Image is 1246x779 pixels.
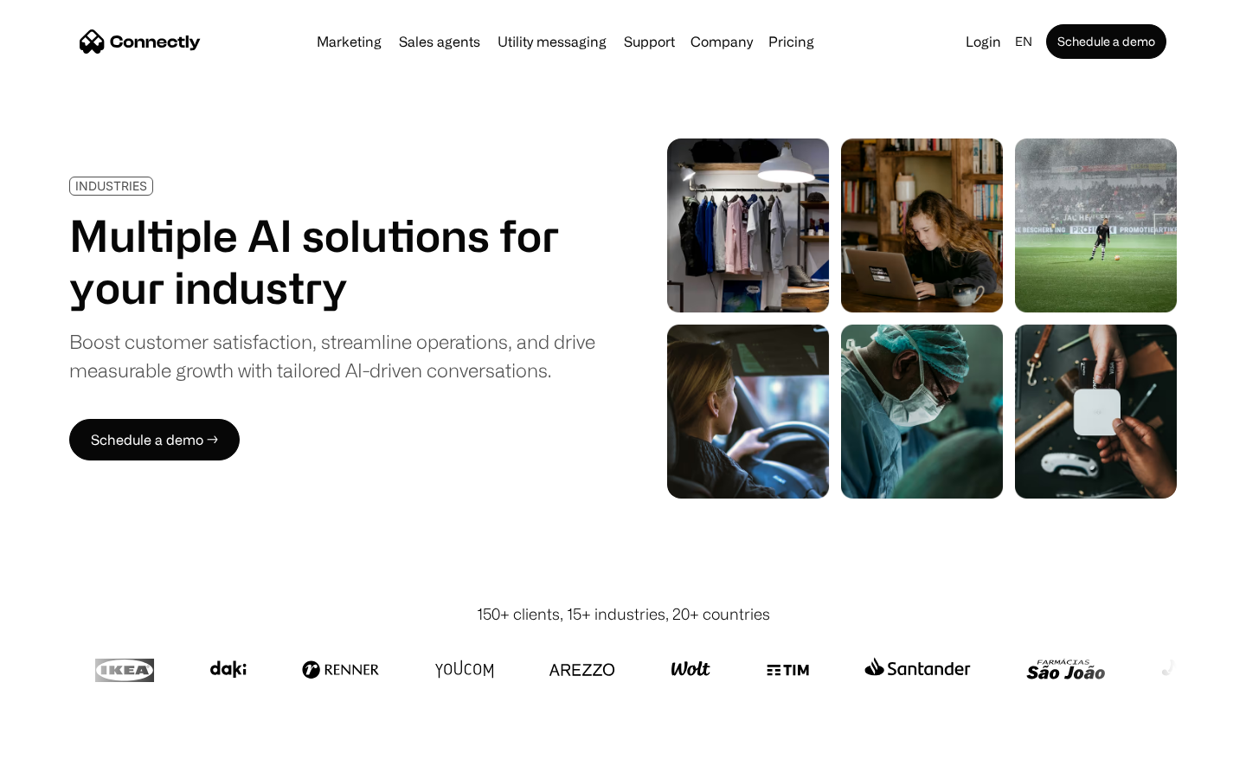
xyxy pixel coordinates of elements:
a: Login [959,29,1008,54]
a: Pricing [761,35,821,48]
a: Support [617,35,682,48]
div: INDUSTRIES [75,179,147,192]
a: Utility messaging [491,35,613,48]
div: Company [690,29,753,54]
h1: Multiple AI solutions for your industry [69,209,595,313]
a: home [80,29,201,55]
a: Sales agents [392,35,487,48]
div: Company [685,29,758,54]
aside: Language selected: English [17,747,104,773]
div: en [1015,29,1032,54]
div: en [1008,29,1043,54]
a: Marketing [310,35,389,48]
a: Schedule a demo [1046,24,1166,59]
ul: Language list [35,749,104,773]
a: Schedule a demo → [69,419,240,460]
div: Boost customer satisfaction, streamline operations, and drive measurable growth with tailored AI-... [69,327,595,384]
div: 150+ clients, 15+ industries, 20+ countries [477,602,770,626]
